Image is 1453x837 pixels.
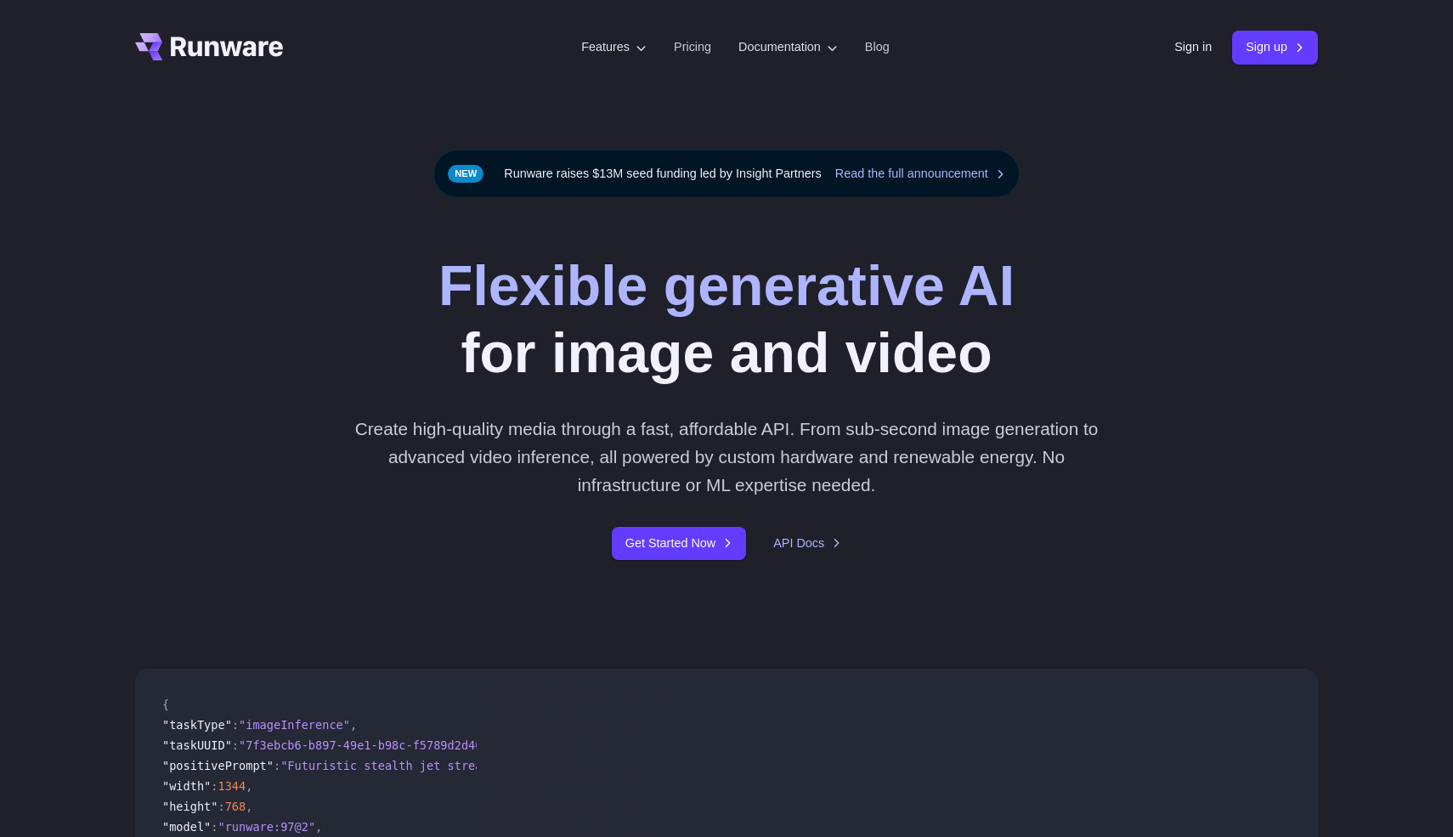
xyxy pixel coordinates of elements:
[162,779,211,793] span: "width"
[581,37,647,57] label: Features
[865,37,890,57] a: Blog
[773,534,841,553] a: API Docs
[162,759,274,772] span: "positivePrompt"
[218,779,246,793] span: 1344
[162,738,232,752] span: "taskUUID"
[1174,37,1212,57] a: Sign in
[438,252,1015,387] h1: for image and video
[246,779,252,793] span: ,
[239,718,350,732] span: "imageInference"
[239,738,503,752] span: "7f3ebcb6-b897-49e1-b98c-f5789d2d40d7"
[232,738,239,752] span: :
[348,415,1105,500] p: Create high-quality media through a fast, affordable API. From sub-second image generation to adv...
[218,800,224,813] span: :
[738,37,838,57] label: Documentation
[612,527,746,560] a: Get Started Now
[162,800,218,813] span: "height"
[162,698,169,711] span: {
[211,820,218,834] span: :
[315,820,322,834] span: ,
[350,718,357,732] span: ,
[162,820,211,834] span: "model"
[433,150,1020,198] div: Runware raises $13M seed funding led by Insight Partners
[225,800,246,813] span: 768
[135,33,283,60] a: Go to /
[835,164,1005,184] a: Read the full announcement
[438,254,1015,317] strong: Flexible generative AI
[280,759,913,772] span: "Futuristic stealth jet streaking through a neon-lit cityscape with glowing purple exhaust"
[274,759,280,772] span: :
[218,820,315,834] span: "runware:97@2"
[211,779,218,793] span: :
[162,718,232,732] span: "taskType"
[232,718,239,732] span: :
[246,800,252,813] span: ,
[1232,31,1318,64] a: Sign up
[674,37,711,57] a: Pricing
